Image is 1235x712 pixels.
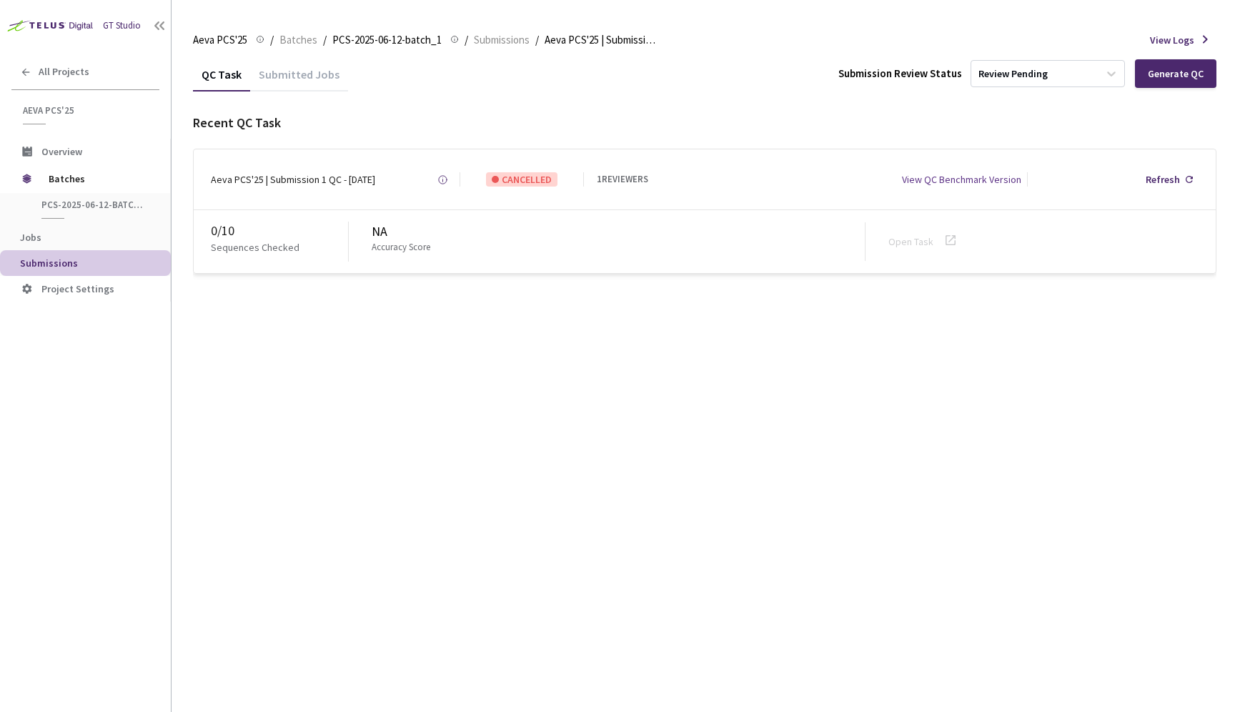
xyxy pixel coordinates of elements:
span: All Projects [39,66,89,78]
div: Refresh [1146,172,1180,187]
div: Submitted Jobs [250,67,348,92]
li: / [465,31,468,49]
span: Jobs [20,231,41,244]
div: Recent QC Task [193,114,1216,132]
li: / [270,31,274,49]
span: Overview [41,145,82,158]
div: CANCELLED [486,172,557,187]
div: View QC Benchmark Version [902,172,1021,187]
div: NA [372,222,865,241]
span: PCS-2025-06-12-batch_1 [41,199,147,211]
a: Batches [277,31,320,47]
div: GT Studio [103,19,141,33]
span: PCS-2025-06-12-batch_1 [332,31,442,49]
span: Project Settings [41,282,114,295]
div: 0 / 10 [211,222,348,240]
a: Submissions [471,31,532,47]
a: Open Task [888,235,933,248]
div: Generate QC [1148,68,1204,79]
span: Batches [49,164,147,193]
div: Aeva PCS'25 | Submission 1 QC - [DATE] [211,172,375,187]
span: Aeva PCS'25 [193,31,247,49]
p: Accuracy Score [372,241,430,254]
li: / [323,31,327,49]
li: / [535,31,539,49]
span: Batches [279,31,317,49]
span: Aeva PCS'25 [23,104,151,117]
div: QC Task [193,67,250,92]
div: 1 REVIEWERS [597,173,648,187]
span: View Logs [1150,33,1194,47]
div: Review Pending [978,67,1048,81]
span: Submissions [20,257,78,270]
span: Submissions [474,31,530,49]
div: Submission Review Status [838,66,962,81]
span: Aeva PCS'25 | Submission 1 [545,31,660,49]
p: Sequences Checked [211,240,299,254]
